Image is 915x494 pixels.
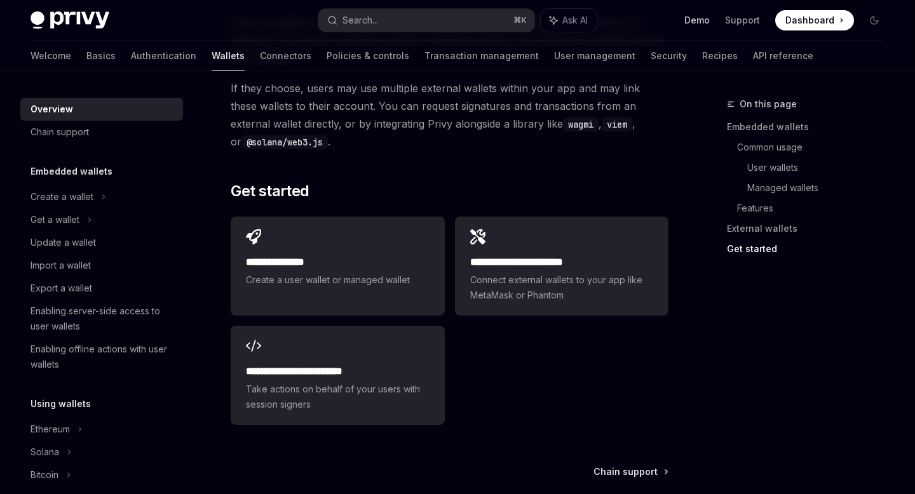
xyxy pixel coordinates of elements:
div: Get a wallet [30,212,79,227]
h5: Using wallets [30,396,91,411]
a: Basics [86,41,116,71]
a: Wallets [212,41,245,71]
a: Transaction management [424,41,539,71]
div: Ethereum [30,422,70,437]
span: Dashboard [785,14,834,27]
a: Features [737,198,895,218]
a: Connectors [260,41,311,71]
button: Search...⌘K [318,9,534,32]
code: wagmi [563,117,599,131]
a: Chain support [593,465,667,478]
a: Security [651,41,687,71]
span: If they choose, users may use multiple external wallets within your app and may link these wallet... [231,79,668,150]
a: Get started [727,239,895,259]
div: Export a wallet [30,281,92,296]
div: Overview [30,102,73,117]
a: Overview [20,98,183,121]
h5: Embedded wallets [30,164,112,179]
button: Toggle dark mode [864,10,884,30]
a: Authentication [131,41,196,71]
a: Policies & controls [327,41,409,71]
a: API reference [753,41,813,71]
div: Create a wallet [30,189,93,204]
div: Solana [30,444,59,460]
span: Ask AI [562,14,588,27]
a: Enabling offline actions with user wallets [20,338,183,376]
div: Bitcoin [30,467,58,483]
span: Chain support [593,465,658,478]
span: Create a user wallet or managed wallet [246,272,429,288]
a: Embedded wallets [727,117,895,137]
a: Enabling server-side access to user wallets [20,300,183,338]
a: User management [554,41,635,71]
span: ⌘ K [513,15,527,25]
div: Search... [342,13,378,28]
a: Chain support [20,121,183,144]
a: Import a wallet [20,254,183,277]
a: User wallets [747,157,895,178]
a: Update a wallet [20,231,183,254]
a: Export a wallet [20,277,183,300]
span: Get started [231,181,309,201]
div: Update a wallet [30,235,96,250]
span: Take actions on behalf of your users with session signers [246,382,429,412]
div: Chain support [30,124,89,140]
a: Dashboard [775,10,854,30]
code: @solana/web3.js [241,135,328,149]
a: Recipes [702,41,738,71]
a: External wallets [727,218,895,239]
code: viem [602,117,632,131]
a: Welcome [30,41,71,71]
a: Managed wallets [747,178,895,198]
a: Demo [684,14,710,27]
a: Common usage [737,137,895,157]
span: Connect external wallets to your app like MetaMask or Phantom [470,272,653,303]
a: Support [725,14,760,27]
img: dark logo [30,11,109,29]
div: Import a wallet [30,258,91,273]
button: Ask AI [541,9,597,32]
div: Enabling server-side access to user wallets [30,304,175,334]
span: On this page [740,97,797,112]
div: Enabling offline actions with user wallets [30,342,175,372]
